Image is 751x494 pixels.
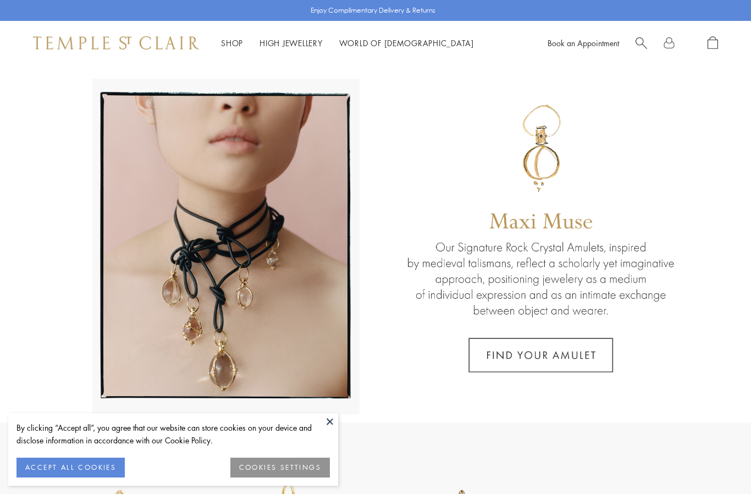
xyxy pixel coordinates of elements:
a: ShopShop [221,37,243,48]
p: Enjoy Complimentary Delivery & Returns [311,5,435,16]
a: Book an Appointment [548,37,619,48]
nav: Main navigation [221,36,474,50]
div: By clicking “Accept all”, you agree that our website can store cookies on your device and disclos... [16,421,330,447]
button: COOKIES SETTINGS [230,458,330,477]
a: Search [636,36,647,50]
a: World of [DEMOGRAPHIC_DATA]World of [DEMOGRAPHIC_DATA] [339,37,474,48]
button: ACCEPT ALL COOKIES [16,458,125,477]
a: Open Shopping Bag [708,36,718,50]
img: Temple St. Clair [33,36,199,50]
a: High JewelleryHigh Jewellery [259,37,323,48]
